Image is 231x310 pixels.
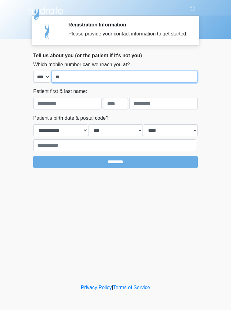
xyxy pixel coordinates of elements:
[33,53,198,58] h2: Tell us about you (or the patient if it's not you)
[33,61,130,68] label: Which mobile number can we reach you at?
[33,114,108,122] label: Patient's birth date & postal code?
[33,88,87,95] label: Patient first & last name:
[81,285,112,290] a: Privacy Policy
[38,22,57,40] img: Agent Avatar
[112,285,113,290] a: |
[27,5,64,20] img: Hydrate IV Bar - Flagstaff Logo
[113,285,150,290] a: Terms of Service
[68,30,188,38] div: Please provide your contact information to get started.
